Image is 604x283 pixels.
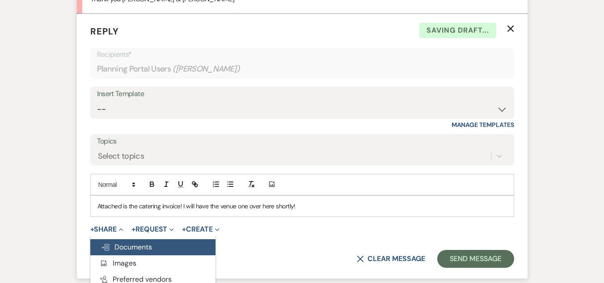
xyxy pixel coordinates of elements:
[97,60,507,78] div: Planning Portal Users
[182,226,186,233] span: +
[90,255,215,271] button: Images
[98,150,144,162] div: Select topics
[131,226,174,233] button: Request
[173,63,240,75] span: ( [PERSON_NAME] )
[90,25,119,37] span: Reply
[90,226,124,233] button: Share
[90,239,215,255] button: Documents
[182,226,219,233] button: Create
[99,258,136,268] span: Images
[101,242,152,252] span: Documents
[131,226,135,233] span: +
[452,121,514,129] a: Manage Templates
[437,250,514,268] button: Send Message
[97,135,507,148] label: Topics
[97,49,507,60] p: Recipients*
[419,23,496,38] span: Saving draft...
[97,88,507,101] div: Insert Template
[90,226,94,233] span: +
[97,201,507,211] p: Attached is the catering invoice! I will have the venue one over here shortly!
[357,255,425,262] button: Clear message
